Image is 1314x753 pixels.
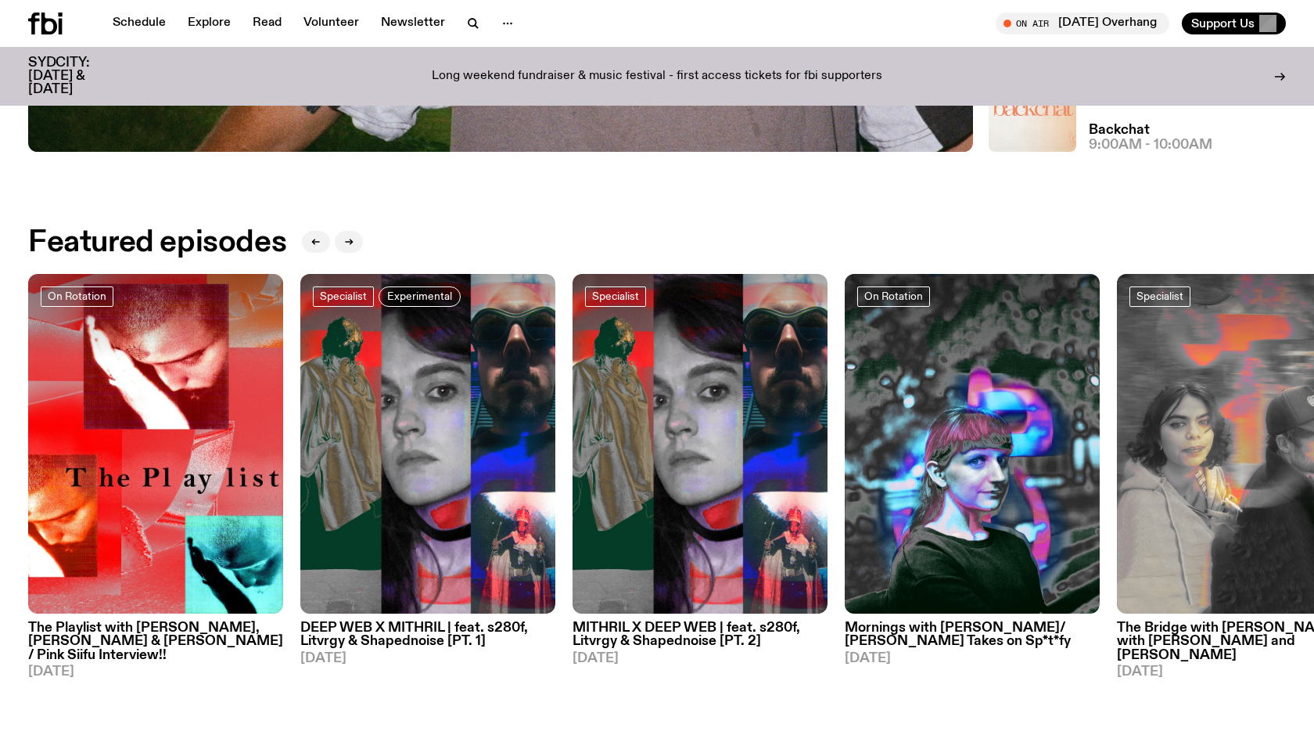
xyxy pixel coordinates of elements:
h3: MITHRIL X DEEP WEB | feat. s280f, Litvrgy & Shapednoise [PT. 2] [573,621,828,648]
a: On Rotation [41,286,113,307]
a: Specialist [313,286,374,307]
span: Specialist [320,290,367,302]
a: On Rotation [857,286,930,307]
span: On Rotation [48,290,106,302]
a: Specialist [1129,286,1190,307]
span: Specialist [1136,290,1183,302]
h3: DEEP WEB X MITHRIL | feat. s280f, Litvrgy & Shapednoise [PT. 1] [300,621,555,648]
h2: Featured episodes [28,229,286,257]
h3: The Playlist with [PERSON_NAME], [PERSON_NAME] & [PERSON_NAME] / Pink Siifu Interview!! [28,621,283,661]
span: [DATE] [28,665,283,679]
img: The cover image for this episode of The Playlist, featuring the title of the show as well as the ... [28,274,283,614]
a: Volunteer [294,13,368,34]
a: Mornings with [PERSON_NAME]/ [PERSON_NAME] Takes on Sp*t*fy[DATE] [845,614,1100,665]
a: The Playlist with [PERSON_NAME], [PERSON_NAME] & [PERSON_NAME] / Pink Siifu Interview!![DATE] [28,614,283,678]
button: On Air[DATE] Overhang [996,13,1169,34]
a: DEEP WEB X MITHRIL | feat. s280f, Litvrgy & Shapednoise [PT. 1][DATE] [300,614,555,665]
span: [DATE] [300,652,555,665]
p: Long weekend fundraiser & music festival - first access tickets for fbi supporters [432,70,882,84]
a: MITHRIL X DEEP WEB | feat. s280f, Litvrgy & Shapednoise [PT. 2][DATE] [573,614,828,665]
span: Experimental [387,290,452,302]
span: Support Us [1191,16,1255,31]
span: Specialist [592,290,639,302]
span: 9:00am - 10:00am [1089,139,1212,152]
a: Newsletter [372,13,454,34]
button: Support Us [1182,13,1286,34]
a: Schedule [103,13,175,34]
a: Specialist [585,286,646,307]
span: [DATE] [845,652,1100,665]
a: Read [243,13,291,34]
a: Backchat [1089,124,1150,137]
h3: Mornings with [PERSON_NAME]/ [PERSON_NAME] Takes on Sp*t*fy [845,621,1100,648]
span: On Rotation [864,290,923,302]
h3: SYDCITY: [DATE] & [DATE] [28,56,128,96]
a: Explore [178,13,240,34]
span: [DATE] [573,652,828,665]
a: Experimental [379,286,461,307]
